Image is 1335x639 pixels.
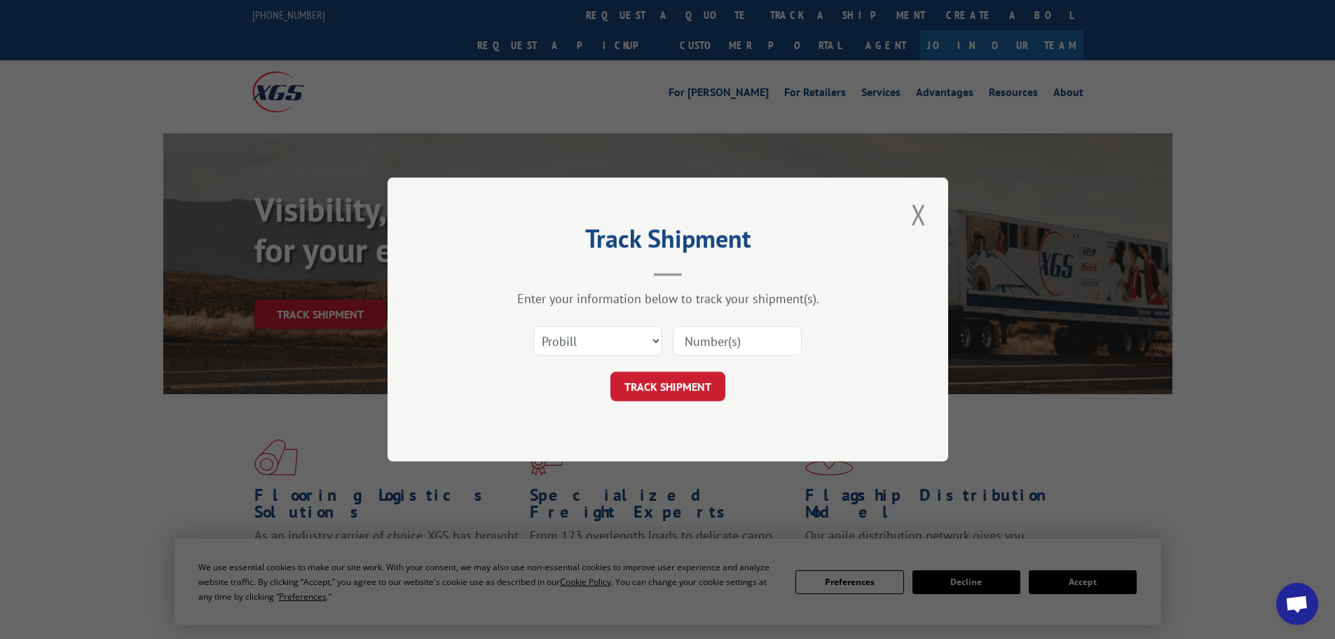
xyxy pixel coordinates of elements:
div: Enter your information below to track your shipment(s). [458,290,878,307]
h2: Track Shipment [458,229,878,255]
button: Close modal [907,195,931,234]
input: Number(s) [673,326,802,356]
a: Open chat [1276,583,1318,625]
button: TRACK SHIPMENT [610,372,725,401]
